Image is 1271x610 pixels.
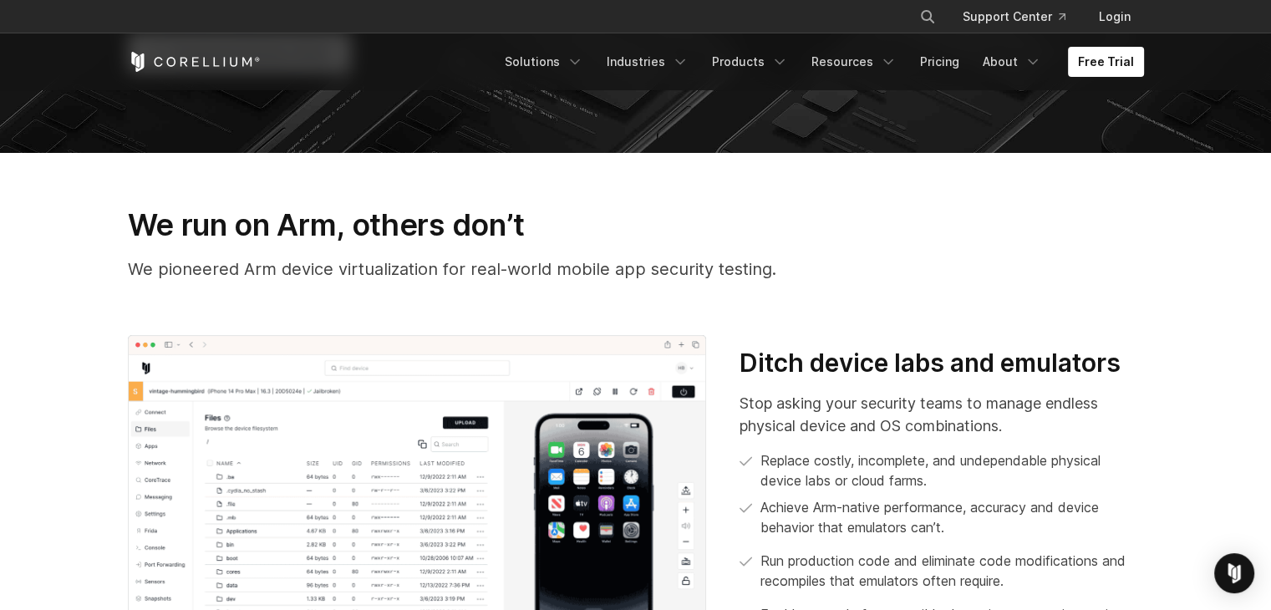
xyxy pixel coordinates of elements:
p: Replace costly, incomplete, and undependable physical device labs or cloud farms. [760,450,1143,491]
a: Corellium Home [128,52,261,72]
a: Resources [801,47,907,77]
a: Support Center [949,2,1079,32]
h3: We run on Arm, others don’t [128,206,1144,243]
button: Search [913,2,943,32]
a: About [973,47,1051,77]
a: Pricing [910,47,969,77]
a: Products [702,47,798,77]
a: Solutions [495,47,593,77]
div: Navigation Menu [899,2,1144,32]
div: Open Intercom Messenger [1214,553,1254,593]
p: Run production code and eliminate code modifications and recompiles that emulators often require. [760,551,1143,591]
p: Achieve Arm-native performance, accuracy and device behavior that emulators can’t. [760,497,1143,537]
p: Stop asking your security teams to manage endless physical device and OS combinations. [740,392,1143,437]
p: We pioneered Arm device virtualization for real-world mobile app security testing. [128,257,1144,282]
div: Navigation Menu [495,47,1144,77]
a: Login [1085,2,1144,32]
a: Free Trial [1068,47,1144,77]
h3: Ditch device labs and emulators [740,348,1143,379]
a: Industries [597,47,699,77]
